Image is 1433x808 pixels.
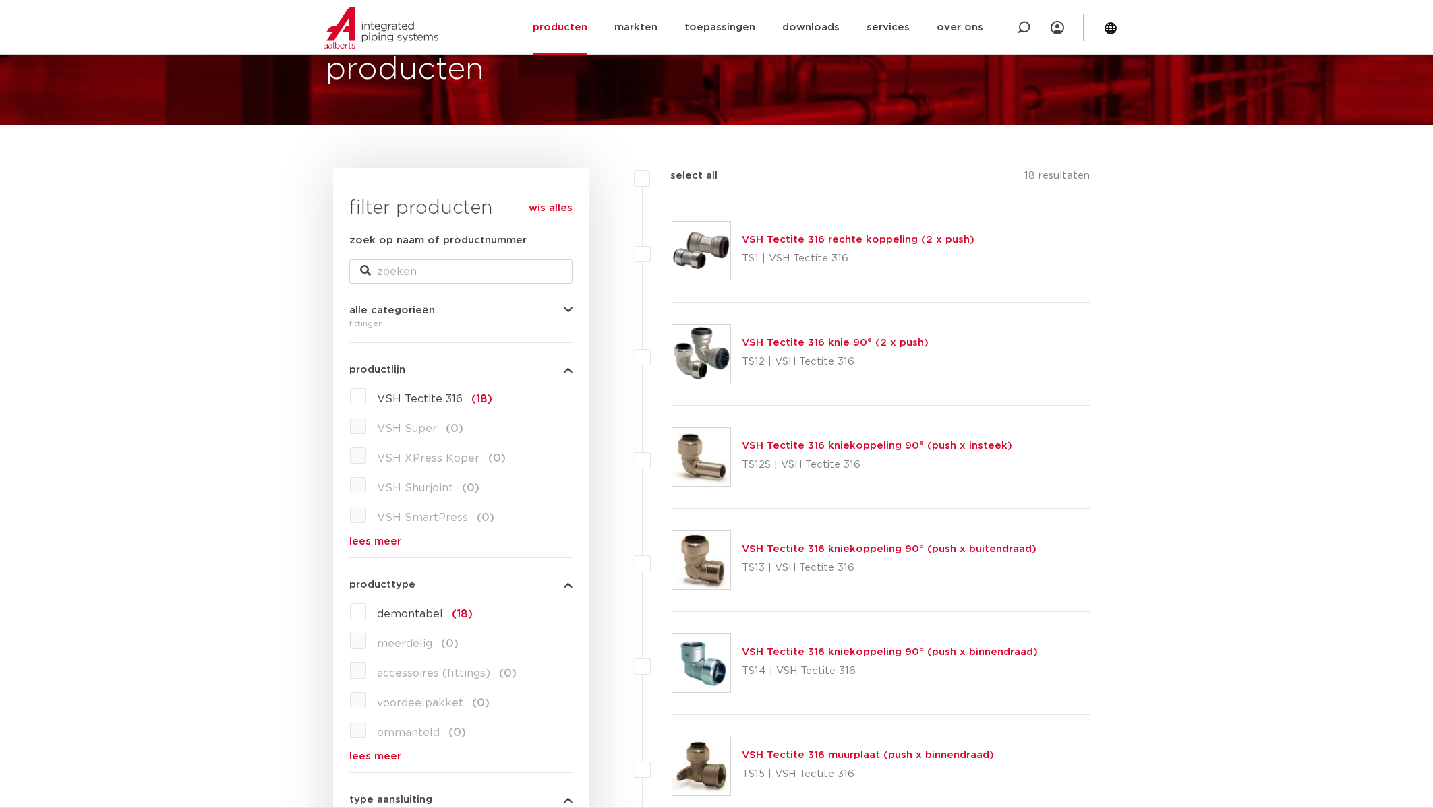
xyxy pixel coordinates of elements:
[742,750,994,760] a: VSH Tectite 316 muurplaat (push x binnendraad)
[742,454,1012,476] p: TS12S | VSH Tectite 316
[349,795,573,805] button: type aansluiting
[742,544,1036,554] a: VSH Tectite 316 kniekoppeling 90° (push x buitendraad)
[349,195,573,222] h3: filter producten
[448,727,466,738] span: (0)
[377,697,463,708] span: voordeelpakket
[349,365,573,375] button: productlijn
[349,315,573,332] div: fittingen
[462,483,479,493] span: (0)
[529,200,573,216] a: wis alles
[377,394,463,404] span: VSH Tectite 316
[377,512,468,523] span: VSH SmartPress
[742,338,929,348] a: VSH Tectite 316 knie 90° (2 x push)
[377,423,437,434] span: VSH Super
[349,305,435,315] span: alle categorieën
[377,483,453,493] span: VSH Shurjoint
[672,428,730,486] img: Thumbnail for VSH Tectite 316 kniekoppeling 90° (push x insteek)
[377,453,479,464] span: VSH XPress Koper
[471,394,492,404] span: (18)
[742,235,974,245] a: VSH Tectite 316 rechte koppeling (2 x push)
[742,764,994,785] p: TS15 | VSH Tectite 316
[349,795,432,805] span: type aansluiting
[742,351,929,373] p: TS12 | VSH Tectite 316
[672,737,730,795] img: Thumbnail for VSH Tectite 316 muurplaat (push x binnendraad)
[349,580,415,590] span: producttype
[672,634,730,692] img: Thumbnail for VSH Tectite 316 kniekoppeling 90° (push x binnendraad)
[452,609,473,619] span: (18)
[377,727,440,738] span: ommanteld
[349,232,527,249] label: zoek op naam of productnummer
[499,668,517,679] span: (0)
[349,536,573,547] a: lees meer
[1024,168,1090,189] p: 18 resultaten
[650,168,718,184] label: select all
[472,697,490,708] span: (0)
[672,531,730,589] img: Thumbnail for VSH Tectite 316 kniekoppeling 90° (push x buitendraad)
[742,557,1036,579] p: TS13 | VSH Tectite 316
[742,660,1038,682] p: TS14 | VSH Tectite 316
[742,441,1012,451] a: VSH Tectite 316 kniekoppeling 90° (push x insteek)
[326,49,484,92] h1: producten
[349,580,573,590] button: producttype
[349,259,573,284] input: zoeken
[446,423,463,434] span: (0)
[742,248,974,270] p: TS1 | VSH Tectite 316
[441,638,459,649] span: (0)
[377,638,432,649] span: meerdelig
[672,222,730,280] img: Thumbnail for VSH Tectite 316 rechte koppeling (2 x push)
[672,325,730,383] img: Thumbnail for VSH Tectite 316 knie 90° (2 x push)
[349,305,573,315] button: alle categorieën
[477,512,494,523] span: (0)
[377,609,443,619] span: demontabel
[742,647,1038,657] a: VSH Tectite 316 kniekoppeling 90° (push x binnendraad)
[349,751,573,762] a: lees meer
[488,453,506,464] span: (0)
[377,668,490,679] span: accessoires (fittings)
[349,365,405,375] span: productlijn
